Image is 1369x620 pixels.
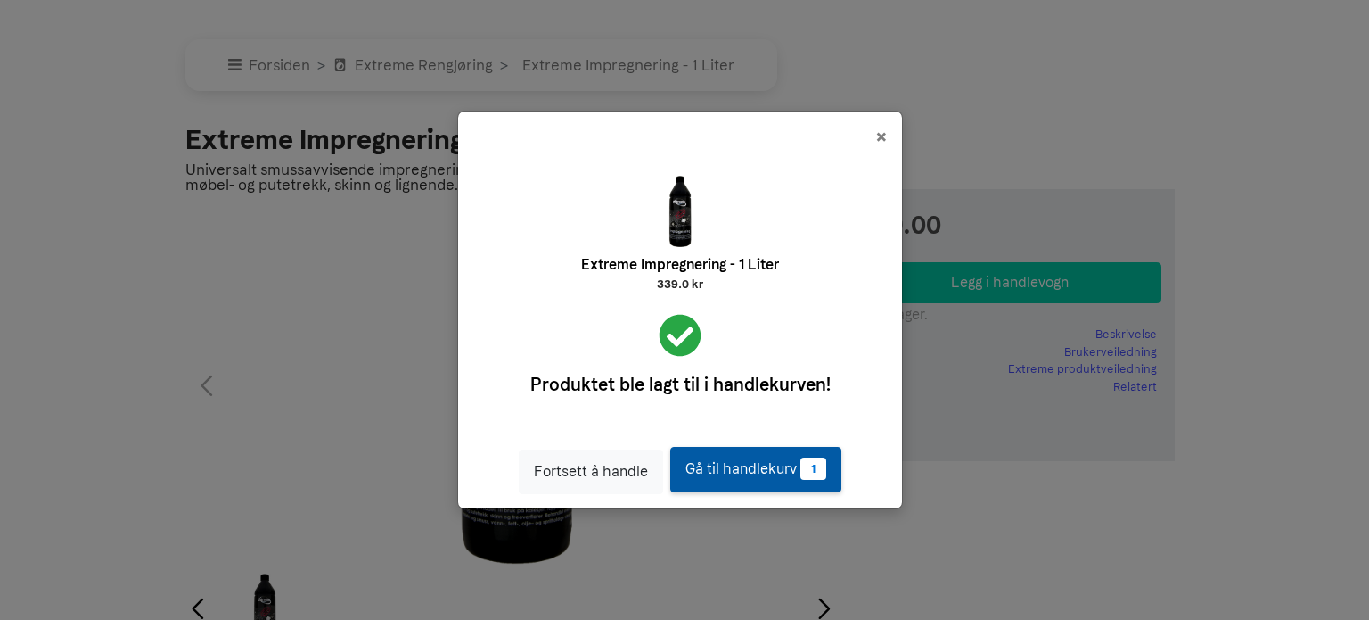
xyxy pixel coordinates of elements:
a: Gå til handlekurv1 [670,447,841,492]
h5: Produktet ble lagt til i handlekurven! [472,371,888,398]
span: 1 [800,458,826,480]
span: × [875,123,888,149]
img: Produktbilde [668,176,693,247]
h6: Extreme Impregnering - 1 Liter [581,254,779,276]
button: Close [861,112,902,161]
button: Fortsett å handle [519,450,663,494]
span: 339.0 kr [657,277,703,291]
